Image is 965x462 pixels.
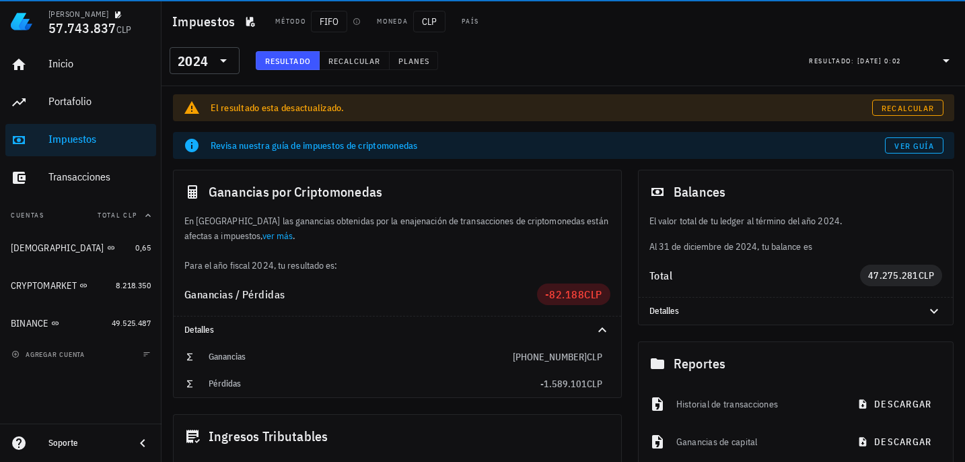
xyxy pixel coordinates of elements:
[545,288,585,301] span: -82.188
[11,242,104,254] div: [DEMOGRAPHIC_DATA]
[860,436,931,448] span: descargar
[172,11,240,32] h1: Impuestos
[184,288,285,301] span: Ganancias / Pérdidas
[639,213,954,254] div: Al 31 de diciembre de 2024, tu balance es
[462,16,479,27] div: País
[540,378,587,390] span: -1.589.101
[48,19,116,37] span: 57.743.837
[14,350,85,359] span: agregar cuenta
[262,230,293,242] a: ver más
[881,103,934,113] span: Recalcular
[885,137,943,154] a: Ver guía
[11,318,48,329] div: BINANCE
[184,325,578,335] div: Detalles
[264,56,311,66] span: Resultado
[894,141,934,151] span: Ver guía
[5,307,156,339] a: BINANCE 49.525.487
[676,389,838,419] div: Historial de transacciones
[398,56,430,66] span: Planes
[174,170,621,213] div: Ganancias por Criptomonedas
[178,55,208,68] div: 2024
[48,57,151,70] div: Inicio
[8,348,91,361] button: agregar cuenta
[116,280,151,290] span: 8.218.350
[5,86,156,119] a: Portafolio
[587,351,602,363] span: CLP
[919,269,935,282] span: CLP
[584,288,602,301] span: CLP
[328,56,381,66] span: Recalcular
[513,351,587,363] span: [PHONE_NUMBER]
[849,430,942,454] button: descargar
[11,280,77,292] div: CRYPTOMARKET
[48,9,108,20] div: [PERSON_NAME]
[275,16,306,27] div: Método
[935,11,957,32] div: avatar
[320,51,390,70] button: Recalcular
[649,213,943,228] p: El valor total de tu ledger al término del año 2024.
[587,378,602,390] span: CLP
[5,48,156,81] a: Inicio
[5,269,156,302] a: CRYPTOMARKET 8.218.350
[48,95,151,108] div: Portafolio
[639,170,954,213] div: Balances
[11,11,32,32] img: LedgiFi
[390,51,439,70] button: Planes
[5,124,156,156] a: Impuestos
[256,51,320,70] button: Resultado
[48,170,151,183] div: Transacciones
[868,269,919,282] span: 47.275.281
[209,378,540,389] div: Pérdidas
[849,392,942,416] button: descargar
[676,427,838,457] div: Ganancias de capital
[174,415,621,458] div: Ingresos Tributables
[48,438,124,449] div: Soporte
[639,298,954,325] div: Detalles
[5,199,156,232] button: CuentasTotal CLP
[639,342,954,385] div: Reportes
[857,55,901,68] div: [DATE] 0:02
[170,47,240,74] div: 2024
[5,232,156,264] a: [DEMOGRAPHIC_DATA] 0,65
[116,24,132,36] span: CLP
[48,133,151,145] div: Impuestos
[112,318,151,328] span: 49.525.487
[5,162,156,194] a: Transacciones
[485,13,501,30] div: CL-icon
[860,398,931,410] span: descargar
[174,317,621,343] div: Detalles
[311,11,347,32] span: FIFO
[377,16,408,27] div: Moneda
[209,352,513,362] div: Ganancias
[872,100,943,116] a: Recalcular
[649,270,861,281] div: Total
[413,11,445,32] span: CLP
[809,52,857,69] div: Resultado:
[649,306,910,317] div: Detalles
[135,242,151,253] span: 0,65
[801,48,962,73] div: Resultado:[DATE] 0:02
[98,211,137,220] span: Total CLP
[174,213,621,273] div: En [GEOGRAPHIC_DATA] las ganancias obtenidas por la enajenación de transacciones de criptomonedas...
[211,101,872,114] div: El resultado esta desactualizado.
[211,139,885,152] div: Revisa nuestra guía de impuestos de criptomonedas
